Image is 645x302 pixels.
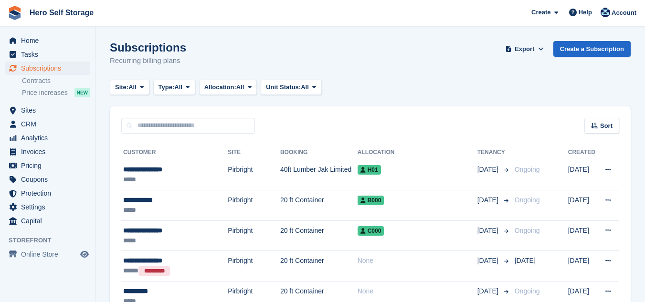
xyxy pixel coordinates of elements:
[21,34,78,47] span: Home
[22,76,90,85] a: Contracts
[9,236,95,245] span: Storefront
[21,62,78,75] span: Subscriptions
[228,145,280,160] th: Site
[477,256,500,266] span: [DATE]
[5,117,90,131] a: menu
[115,83,128,92] span: Site:
[22,88,68,97] span: Price increases
[568,160,598,190] td: [DATE]
[5,200,90,214] a: menu
[74,88,90,97] div: NEW
[8,6,22,20] img: stora-icon-8386f47178a22dfd0bd8f6a31ec36ba5ce8667c1dd55bd0f319d3a0aa187defe.svg
[515,257,536,264] span: [DATE]
[579,8,592,17] span: Help
[174,83,182,92] span: All
[601,8,610,17] img: Holly Budge
[280,145,358,160] th: Booking
[21,214,78,228] span: Capital
[531,8,550,17] span: Create
[228,220,280,251] td: Pirbright
[121,145,228,160] th: Customer
[280,220,358,251] td: 20 ft Container
[600,121,613,131] span: Sort
[153,80,195,95] button: Type: All
[21,173,78,186] span: Coupons
[110,41,186,54] h1: Subscriptions
[228,160,280,190] td: Pirbright
[228,251,280,281] td: Pirbright
[266,83,301,92] span: Unit Status:
[5,248,90,261] a: menu
[5,104,90,117] a: menu
[515,287,540,295] span: Ongoing
[204,83,236,92] span: Allocation:
[79,249,90,260] a: Preview store
[21,117,78,131] span: CRM
[21,248,78,261] span: Online Store
[22,87,90,98] a: Price increases NEW
[21,131,78,145] span: Analytics
[21,145,78,158] span: Invoices
[477,195,500,205] span: [DATE]
[5,159,90,172] a: menu
[228,190,280,221] td: Pirbright
[358,226,384,236] span: C000
[553,41,631,57] a: Create a Subscription
[280,160,358,190] td: 40ft Lumber Jak Limited
[5,145,90,158] a: menu
[5,62,90,75] a: menu
[261,80,321,95] button: Unit Status: All
[5,48,90,61] a: menu
[568,251,598,281] td: [DATE]
[568,145,598,160] th: Created
[280,190,358,221] td: 20 ft Container
[110,55,186,66] p: Recurring billing plans
[21,104,78,117] span: Sites
[128,83,137,92] span: All
[504,41,546,57] button: Export
[21,159,78,172] span: Pricing
[21,187,78,200] span: Protection
[358,196,384,205] span: B000
[280,251,358,281] td: 20 ft Container
[5,187,90,200] a: menu
[477,286,500,296] span: [DATE]
[5,34,90,47] a: menu
[358,145,477,160] th: Allocation
[21,48,78,61] span: Tasks
[236,83,244,92] span: All
[21,200,78,214] span: Settings
[515,196,540,204] span: Ongoing
[5,173,90,186] a: menu
[477,226,500,236] span: [DATE]
[5,131,90,145] a: menu
[612,8,636,18] span: Account
[515,227,540,234] span: Ongoing
[477,145,511,160] th: Tenancy
[358,165,381,175] span: H01
[159,83,175,92] span: Type:
[110,80,149,95] button: Site: All
[26,5,97,21] a: Hero Self Storage
[515,44,534,54] span: Export
[477,165,500,175] span: [DATE]
[568,190,598,221] td: [DATE]
[358,256,477,266] div: None
[358,286,477,296] div: None
[301,83,309,92] span: All
[5,214,90,228] a: menu
[515,166,540,173] span: Ongoing
[199,80,257,95] button: Allocation: All
[568,220,598,251] td: [DATE]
